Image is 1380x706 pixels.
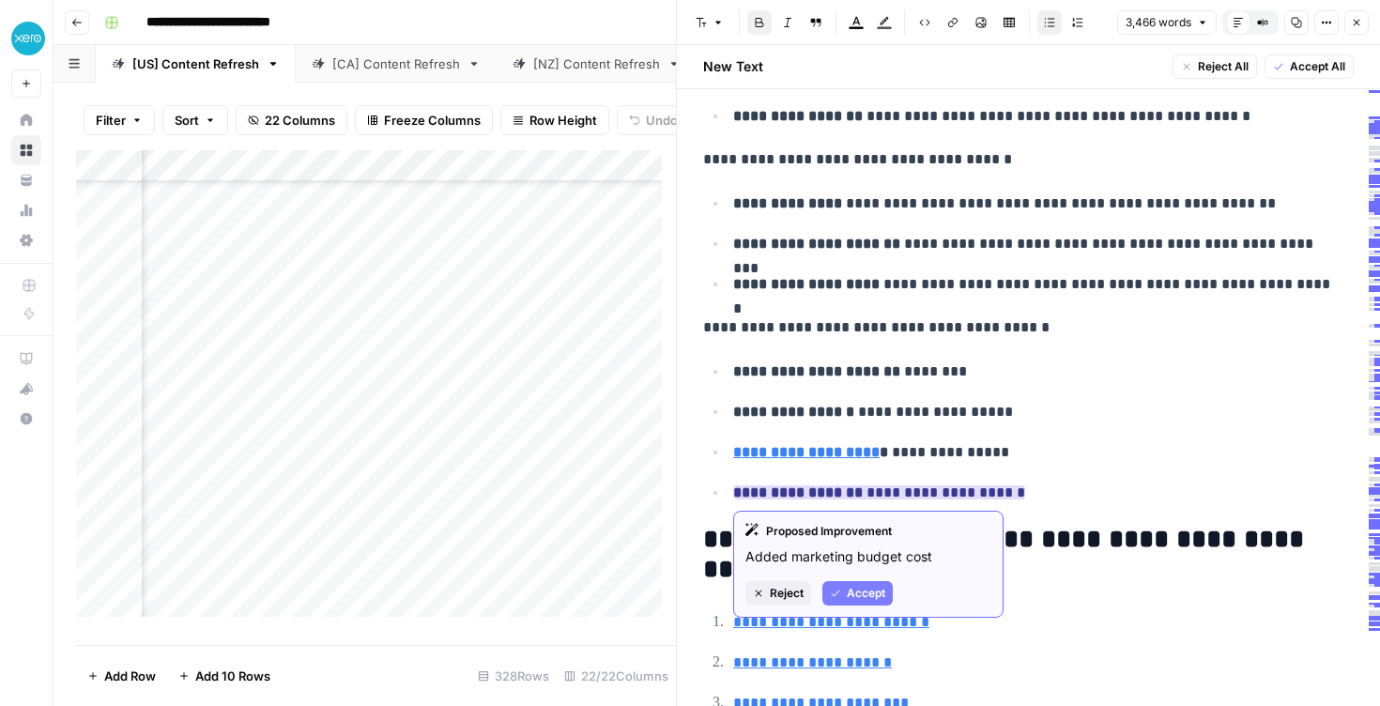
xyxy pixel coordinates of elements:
[497,45,697,83] a: [NZ] Content Refresh
[11,15,41,62] button: Workspace: XeroOps
[76,661,167,691] button: Add Row
[175,111,199,130] span: Sort
[822,581,893,606] button: Accept
[167,661,282,691] button: Add 10 Rows
[770,585,804,602] span: Reject
[11,165,41,195] a: Your Data
[12,375,40,403] div: What's new?
[11,195,41,225] a: Usage
[1198,58,1249,75] span: Reject All
[84,105,155,135] button: Filter
[195,667,270,685] span: Add 10 Rows
[646,111,678,130] span: Undo
[132,54,259,73] div: [US] Content Refresh
[11,135,41,165] a: Browse
[703,57,763,76] h2: New Text
[745,523,991,540] div: Proposed Improvement
[470,661,557,691] div: 328 Rows
[11,374,41,404] button: What's new?
[557,661,676,691] div: 22/22 Columns
[265,111,335,130] span: 22 Columns
[1265,54,1354,79] button: Accept All
[745,581,811,606] button: Reject
[236,105,347,135] button: 22 Columns
[11,344,41,374] a: AirOps Academy
[1117,10,1217,35] button: 3,466 words
[384,111,481,130] span: Freeze Columns
[11,22,45,55] img: XeroOps Logo
[500,105,609,135] button: Row Height
[96,111,126,130] span: Filter
[1173,54,1257,79] button: Reject All
[355,105,493,135] button: Freeze Columns
[332,54,460,73] div: [CA] Content Refresh
[745,547,991,566] p: Added marketing budget cost
[11,225,41,255] a: Settings
[617,105,690,135] button: Undo
[162,105,228,135] button: Sort
[11,404,41,434] button: Help + Support
[533,54,660,73] div: [NZ] Content Refresh
[96,45,296,83] a: [US] Content Refresh
[847,585,885,602] span: Accept
[296,45,497,83] a: [CA] Content Refresh
[529,111,597,130] span: Row Height
[11,105,41,135] a: Home
[1126,14,1191,31] span: 3,466 words
[1290,58,1345,75] span: Accept All
[104,667,156,685] span: Add Row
